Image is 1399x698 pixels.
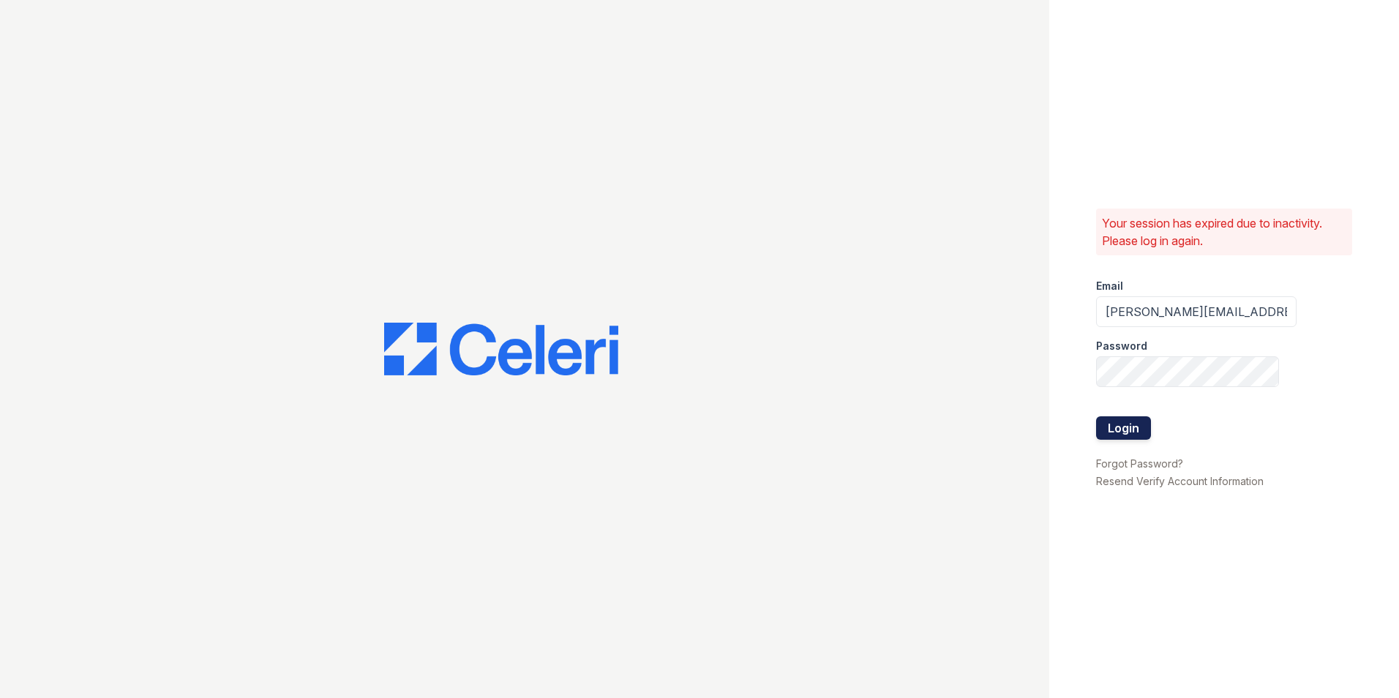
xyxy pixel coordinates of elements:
[1102,214,1346,249] p: Your session has expired due to inactivity. Please log in again.
[1096,475,1264,487] a: Resend Verify Account Information
[384,323,618,375] img: CE_Logo_Blue-a8612792a0a2168367f1c8372b55b34899dd931a85d93a1a3d3e32e68fde9ad4.png
[1096,457,1183,470] a: Forgot Password?
[1096,339,1147,353] label: Password
[1096,279,1123,293] label: Email
[1096,416,1151,440] button: Login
